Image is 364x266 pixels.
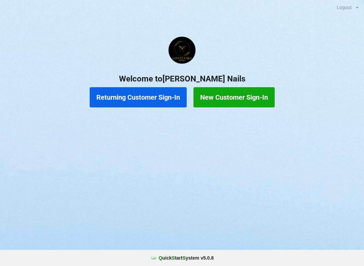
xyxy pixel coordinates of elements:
[90,87,187,107] button: Returning Customer Sign-In
[150,255,157,261] img: favicon.ico
[182,255,185,261] span: S
[172,255,175,261] span: S
[169,37,195,64] img: Lovett1.png
[337,5,352,10] div: Logout
[159,255,214,261] b: uick tart ystem v 5.0.8
[193,87,275,107] button: New Customer Sign-In
[159,255,162,261] span: Q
